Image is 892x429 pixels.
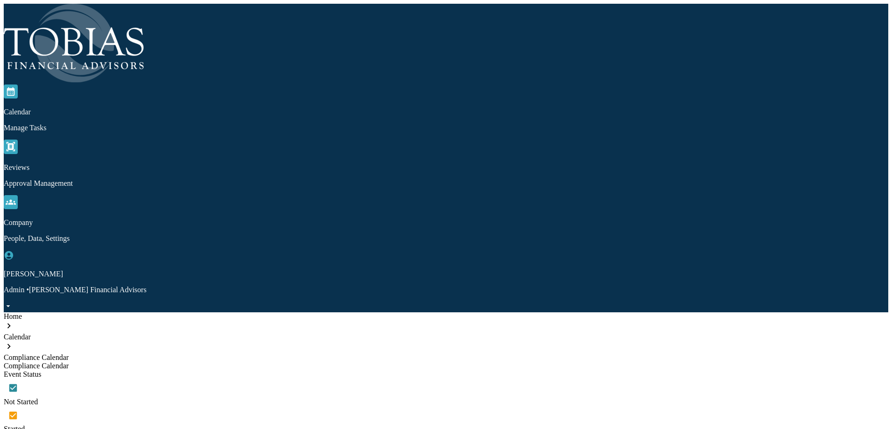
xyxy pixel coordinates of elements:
[4,286,888,294] p: Admin • [PERSON_NAME] Financial Advisors
[4,234,888,243] p: People, Data, Settings
[4,312,888,321] div: Home
[4,333,888,341] div: Calendar
[4,270,888,278] p: [PERSON_NAME]
[4,353,888,362] div: Compliance Calendar
[862,398,887,423] iframe: Open customer support
[4,124,888,132] p: Manage Tasks
[4,4,144,83] img: logo
[4,108,888,116] p: Calendar
[4,163,888,172] p: Reviews
[4,362,888,370] div: Compliance Calendar
[4,179,888,188] p: Approval Management
[4,218,888,227] p: Company
[4,370,888,379] div: Event Status
[4,398,888,406] div: Not Started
